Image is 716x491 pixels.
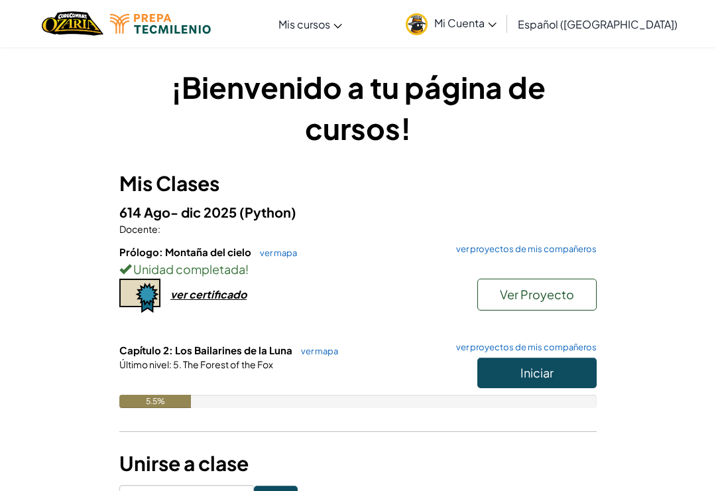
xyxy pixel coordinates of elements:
[245,261,249,277] span: !
[42,10,103,37] img: Home
[253,247,297,258] a: ver mapa
[520,365,554,380] span: Iniciar
[119,66,597,149] h1: ¡Bienvenido a tu página de cursos!
[119,223,158,235] span: Docente
[172,358,182,370] span: 5.
[278,17,330,31] span: Mis cursos
[110,14,211,34] img: Tecmilenio logo
[434,16,497,30] span: Mi Cuenta
[169,358,172,370] span: :
[449,245,597,253] a: ver proyectos de mis compañeros
[119,204,239,220] span: 614 Ago- dic 2025
[158,223,160,235] span: :
[272,6,349,42] a: Mis cursos
[294,346,338,356] a: ver mapa
[477,358,597,388] button: Iniciar
[511,6,684,42] a: Español ([GEOGRAPHIC_DATA])
[182,358,273,370] span: The Forest of the Fox
[518,17,678,31] span: Español ([GEOGRAPHIC_DATA])
[500,287,574,302] span: Ver Proyecto
[119,358,169,370] span: Último nivel
[399,3,503,44] a: Mi Cuenta
[449,343,597,352] a: ver proyectos de mis compañeros
[42,10,103,37] a: Ozaria by CodeCombat logo
[119,287,247,301] a: ver certificado
[239,204,296,220] span: (Python)
[119,169,597,198] h3: Mis Clases
[119,449,597,478] h3: Unirse a clase
[119,344,294,356] span: Capítulo 2: Los Bailarines de la Luna
[406,13,428,35] img: avatar
[131,261,245,277] span: Unidad completada
[119,245,253,258] span: Prólogo: Montaña del cielo
[119,395,191,408] div: 5.5%
[119,279,160,313] img: certificate-icon.png
[170,287,247,301] div: ver certificado
[477,279,597,311] button: Ver Proyecto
